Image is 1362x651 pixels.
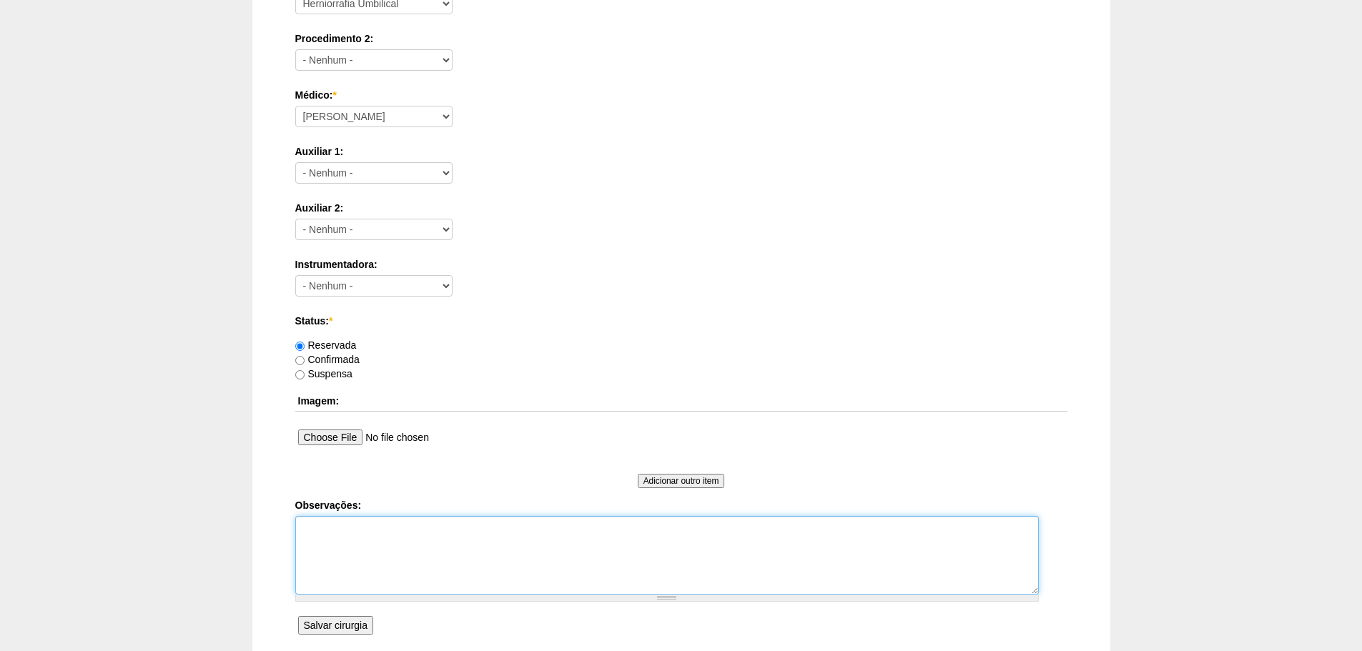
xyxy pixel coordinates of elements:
[295,88,1067,102] label: Médico:
[295,257,1067,272] label: Instrumentadora:
[329,315,332,327] span: Este campo é obrigatório.
[295,144,1067,159] label: Auxiliar 1:
[295,314,1067,328] label: Status:
[295,370,305,379] input: Suspensa
[295,342,305,351] input: Reservada
[295,339,357,351] label: Reservada
[295,498,1067,512] label: Observações:
[295,354,360,365] label: Confirmada
[295,391,1067,412] th: Imagem:
[295,368,352,379] label: Suspensa
[295,356,305,365] input: Confirmada
[332,89,336,101] span: Este campo é obrigatório.
[295,31,1067,46] label: Procedimento 2:
[298,616,373,635] input: Salvar cirurgia
[295,201,1067,215] label: Auxiliar 2:
[638,474,725,488] input: Adicionar outro item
